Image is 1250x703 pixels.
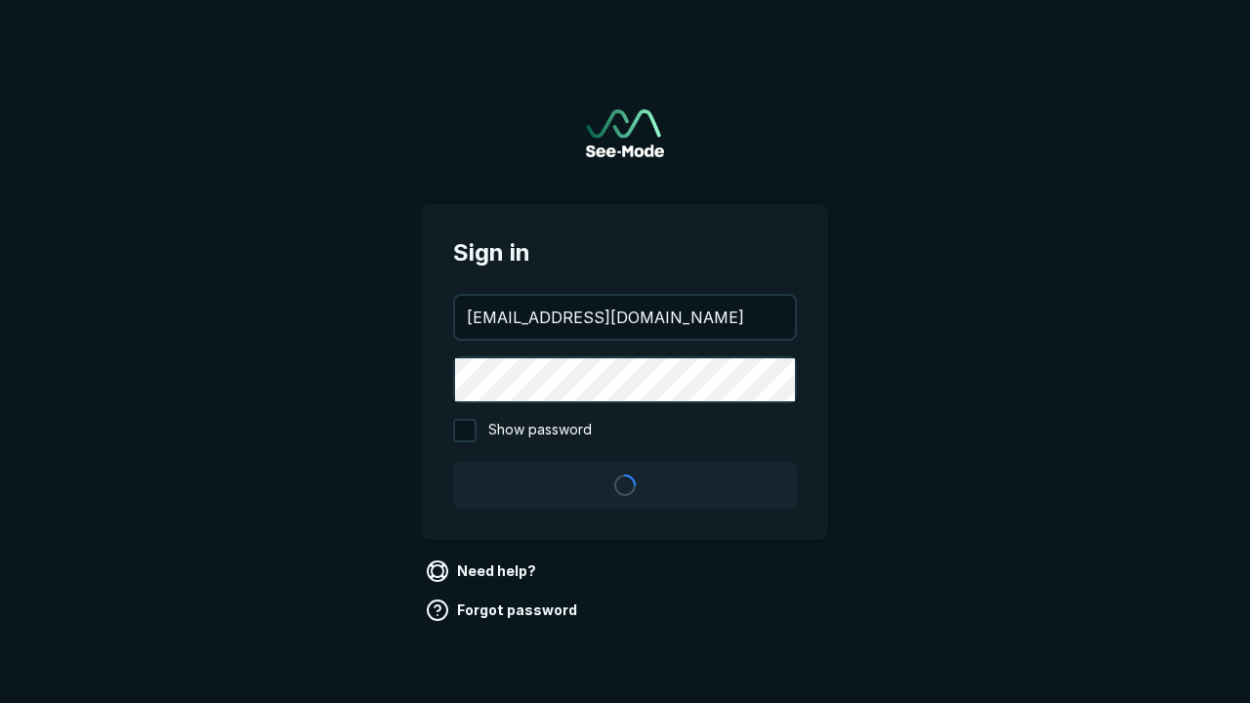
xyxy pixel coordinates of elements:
a: Go to sign in [586,109,664,157]
a: Forgot password [422,595,585,626]
img: See-Mode Logo [586,109,664,157]
a: Need help? [422,556,544,587]
span: Sign in [453,235,797,270]
span: Show password [488,419,592,442]
input: your@email.com [455,296,795,339]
